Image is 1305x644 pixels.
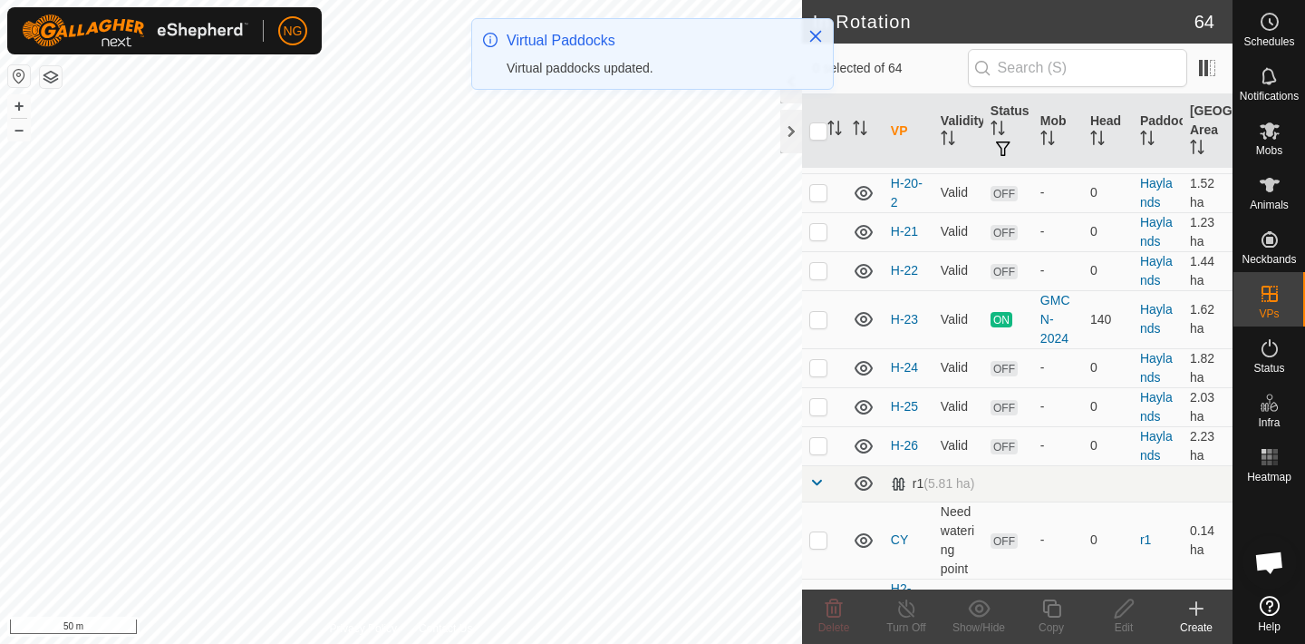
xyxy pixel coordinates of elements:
td: 0 [1083,212,1133,251]
input: Search (S) [968,49,1187,87]
a: Help [1233,589,1305,639]
a: r1 [1140,532,1151,547]
td: Valid [933,290,983,348]
td: 0 [1083,579,1133,618]
td: 1.52 ha [1183,173,1232,212]
div: - [1040,222,1076,241]
span: OFF [991,225,1018,240]
a: H-20-2 [891,176,923,210]
p-sorticon: Activate to sort [1090,133,1105,148]
div: Open chat [1242,535,1297,590]
div: - [1040,531,1076,550]
div: r1 [891,476,975,492]
button: Close [803,24,828,49]
td: Valid [933,579,983,618]
span: OFF [991,264,1018,279]
p-sorticon: Activate to sort [827,123,842,138]
span: Schedules [1243,36,1294,47]
a: Privacy Policy [329,620,397,637]
span: ON [991,312,1012,327]
td: 2.03 ha [1183,387,1232,426]
p-sorticon: Activate to sort [991,123,1005,138]
p-sorticon: Activate to sort [941,133,955,148]
span: OFF [991,533,1018,549]
div: Create [1160,620,1232,636]
a: Haylands [1140,176,1173,210]
a: H-23 [891,312,918,327]
td: 1.44 ha [1183,251,1232,290]
div: - [1040,397,1076,416]
div: Show/Hide [942,620,1015,636]
a: H-24 [891,360,918,375]
td: Valid [933,173,983,212]
a: Haylands [1140,215,1173,249]
a: H-25 [891,399,918,414]
td: Valid [933,426,983,465]
td: 0 [1083,426,1133,465]
td: 1.23 ha [1183,212,1232,251]
p-sorticon: Activate to sort [1140,133,1155,148]
span: Heatmap [1247,472,1291,483]
img: Gallagher Logo [22,15,248,47]
a: H-26 [891,438,918,453]
td: 1.82 ha [1183,348,1232,387]
td: Need watering point [933,502,983,579]
span: NG [284,22,303,41]
div: - [1040,261,1076,280]
td: Valid [933,348,983,387]
span: (5.81 ha) [923,476,974,491]
span: OFF [991,439,1018,454]
td: Valid [933,387,983,426]
a: Haylands [1140,390,1173,424]
div: Copy [1015,620,1087,636]
span: Animals [1250,200,1289,210]
a: Contact Us [419,620,472,637]
a: Haylands [1140,137,1173,171]
span: Help [1258,621,1281,632]
th: Validity [933,94,983,169]
span: OFF [991,400,1018,415]
span: Neckbands [1242,254,1296,265]
button: Reset Map [8,65,30,87]
div: - [1040,358,1076,377]
td: 1.62 ha [1183,290,1232,348]
td: 2.5 ha [1183,579,1232,618]
button: + [8,95,30,117]
span: 64 [1194,8,1214,35]
span: Infra [1258,417,1280,428]
p-sorticon: Activate to sort [853,123,867,138]
td: 140 [1083,290,1133,348]
th: VP [884,94,933,169]
td: 0 [1083,348,1133,387]
span: VPs [1259,308,1279,319]
div: Turn Off [870,620,942,636]
td: 0 [1083,502,1133,579]
div: Virtual Paddocks [507,30,789,52]
td: 2.23 ha [1183,426,1232,465]
div: - [1040,436,1076,455]
span: Delete [818,621,850,634]
span: 0 selected of 64 [813,59,968,78]
th: [GEOGRAPHIC_DATA] Area [1183,94,1232,169]
th: Mob [1033,94,1083,169]
a: Haylands [1140,302,1173,336]
p-sorticon: Activate to sort [1040,133,1055,148]
td: Valid [933,251,983,290]
a: H-21 [891,224,918,239]
a: CY [891,532,908,547]
a: H-22 [891,263,918,278]
span: OFF [991,186,1018,201]
p-sorticon: Activate to sort [1190,142,1204,157]
button: Map Layers [40,66,62,88]
div: GMCN-2024 [1040,291,1076,348]
span: Mobs [1256,145,1282,156]
div: Edit [1087,620,1160,636]
a: H2-13-2 [891,581,916,615]
td: 0 [1083,387,1133,426]
td: Valid [933,212,983,251]
a: Haylands [1140,429,1173,463]
th: Paddock [1133,94,1183,169]
td: 0.14 ha [1183,502,1232,579]
th: Status [983,94,1033,169]
td: 0 [1083,251,1133,290]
